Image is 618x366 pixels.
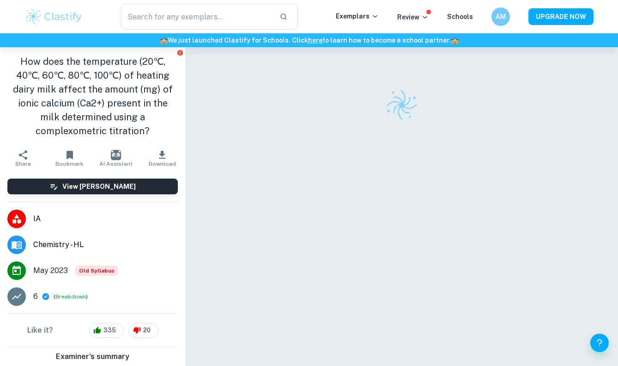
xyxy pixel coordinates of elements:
[33,265,68,276] span: May 2023
[75,266,118,276] div: Starting from the May 2025 session, the Chemistry IA requirements have changed. It's OK to refer ...
[98,326,121,335] span: 335
[33,239,178,250] span: Chemistry - HL
[7,179,178,194] button: View [PERSON_NAME]
[528,8,594,25] button: UPGRADE NOW
[93,145,139,171] button: AI Assistant
[149,161,176,167] span: Download
[89,323,124,338] div: 335
[397,12,429,22] p: Review
[2,35,616,45] h6: We just launched Clastify for Schools. Click to learn how to become a school partner.
[138,326,156,335] span: 20
[308,37,322,44] a: here
[15,161,31,167] span: Share
[382,86,421,124] img: Clastify logo
[46,145,92,171] button: Bookmark
[55,292,86,301] button: Breakdown
[160,37,168,44] span: 🏫
[491,7,510,26] button: AM
[62,181,136,192] h6: View [PERSON_NAME]
[75,266,118,276] span: Old Syllabus
[590,334,609,352] button: Help and Feedback
[55,161,84,167] span: Bookmark
[54,292,88,301] span: ( )
[33,291,38,302] p: 6
[99,161,133,167] span: AI Assistant
[7,55,178,138] h1: How does the temperature (20℃, 40℃, 60℃, 80℃, 100℃) of heating dairy milk affect the amount (mg) ...
[4,351,182,362] h6: Examiner's summary
[121,4,272,30] input: Search for any exemplars...
[451,37,459,44] span: 🏫
[447,13,473,20] a: Schools
[128,323,158,338] div: 20
[496,12,506,22] h6: AM
[24,7,83,26] img: Clastify logo
[27,325,53,336] h6: Like it?
[33,213,178,224] span: IA
[139,145,185,171] button: Download
[111,150,121,160] img: AI Assistant
[176,49,183,56] button: Report issue
[336,11,379,21] p: Exemplars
